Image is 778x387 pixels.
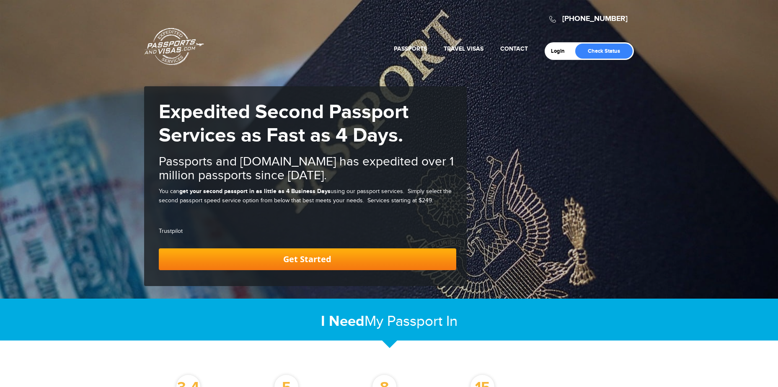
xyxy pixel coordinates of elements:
h2: Passports and [DOMAIN_NAME] has expedited over 1 million passports since [DATE]. [159,155,456,183]
strong: get your second passport in as little as 4 Business Days [179,188,331,195]
h2: My [144,312,634,330]
a: Travel Visas [444,45,483,52]
a: Get Started [159,248,456,270]
a: [PHONE_NUMBER] [562,14,628,23]
span: Passport In [387,313,457,330]
a: Contact [500,45,528,52]
a: Login [551,48,571,54]
a: Check Status [575,44,633,59]
strong: Expedited Second Passport Services as Fast as 4 Days. [159,100,408,148]
a: Passports [394,45,427,52]
a: Passports & [DOMAIN_NAME] [145,28,204,65]
strong: I Need [321,312,364,330]
a: Trustpilot [159,228,183,235]
p: You can using our passport services. Simply select the second passport speed service option from ... [159,187,456,206]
